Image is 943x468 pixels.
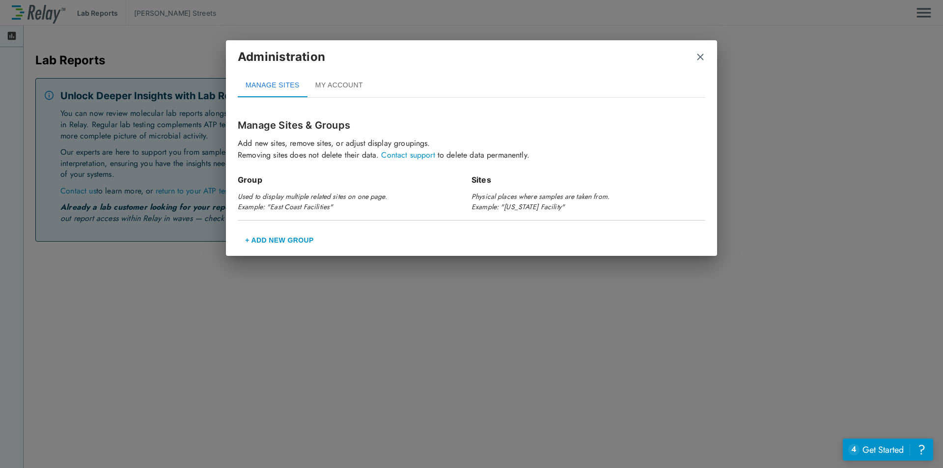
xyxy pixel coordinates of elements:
[695,52,705,62] img: Close
[471,174,705,186] p: Sites
[307,74,371,97] button: MY ACCOUNT
[238,228,321,252] button: + Add New Group
[238,74,307,97] button: MANAGE SITES
[695,52,705,62] button: close
[381,149,435,161] a: Contact support
[238,48,325,66] p: Administration
[471,192,610,212] em: Physical places where samples are taken from. Example: "[US_STATE] Facility"
[238,192,387,212] em: Used to display multiple related sites on one page. Example: "East Coast Facilities"
[238,138,705,161] p: Add new sites, remove sites, or adjust display groupings. Removing sites does not delete their da...
[238,174,471,186] p: Group
[843,439,933,461] iframe: Resource center
[238,118,705,133] p: Manage Sites & Groups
